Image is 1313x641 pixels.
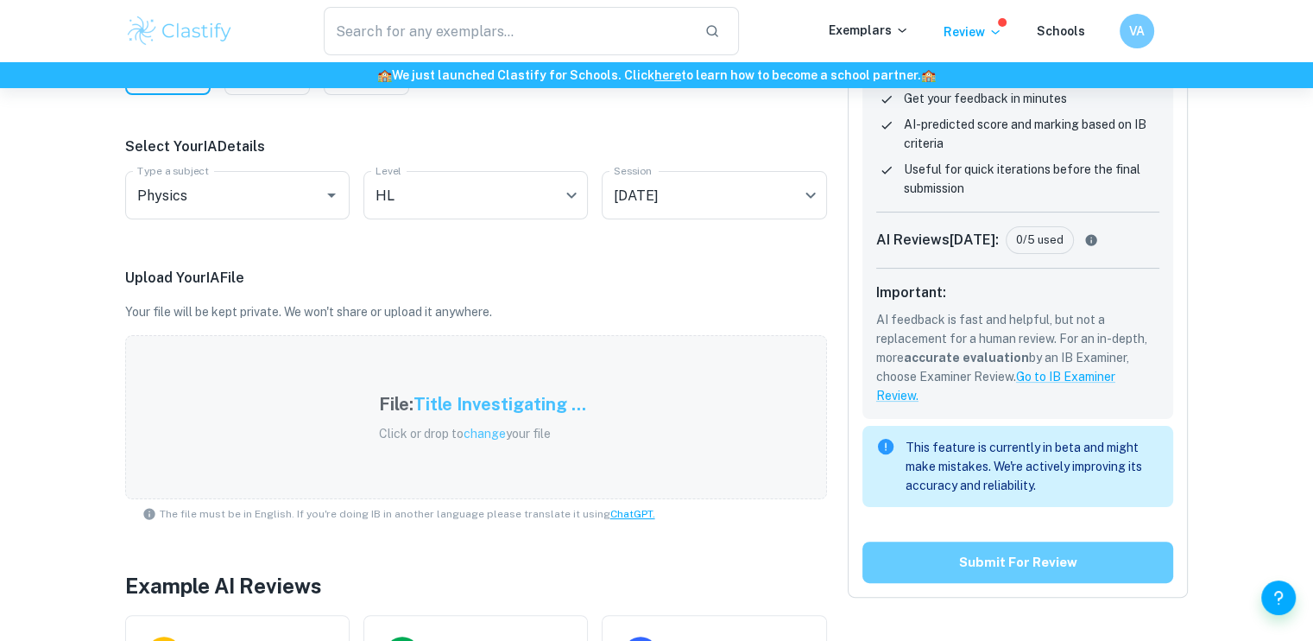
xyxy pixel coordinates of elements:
[862,542,1174,583] button: Submit for review
[464,427,506,441] span: change
[829,21,909,40] p: Exemplars
[319,183,344,207] button: Open
[377,68,392,82] span: 🏫
[1007,232,1073,249] span: 0/5 used
[904,351,1029,365] b: accurate evaluation
[125,14,235,48] img: Clastify logo
[376,163,401,178] label: Level
[904,89,1067,108] p: Get your feedback in minutes
[125,570,827,601] h4: Example AI Reviews
[654,68,681,82] a: here
[904,160,1160,198] p: Useful for quick iterations before the final submission
[876,310,1160,405] p: AI feedback is fast and helpful, but not a replacement for a human review. For an in-depth, more ...
[1127,22,1146,41] h6: VA
[125,268,827,289] p: Upload Your IA File
[876,230,999,251] h6: AI Reviews [DATE] :
[125,302,827,321] p: Your file will be kept private. We won't share or upload it anywhere.
[876,282,1160,303] h6: Important:
[363,171,588,219] div: HL
[602,171,826,219] div: [DATE]
[906,431,1160,502] div: This feature is currently in beta and might make mistakes. We're actively improving its accuracy ...
[944,22,1002,41] p: Review
[3,66,1310,85] h6: We just launched Clastify for Schools. Click to learn how to become a school partner.
[379,391,413,417] h5: File:
[1261,581,1296,615] button: Help and Feedback
[413,391,586,417] h5: Title Investigating ...
[904,115,1160,153] p: AI-predicted score and marking based on IB criteria
[324,7,691,55] input: Search for any exemplars...
[1120,14,1154,48] button: VA
[610,508,655,520] a: ChatGPT.
[160,506,655,522] span: The file must be in English. If you're doing IB in another language please translate it using
[1037,24,1085,38] a: Schools
[921,68,936,82] span: 🏫
[125,136,827,157] p: Select Your IA Details
[1081,233,1102,247] svg: Currently AI Markings are limited at 5 per day and 50 per month. The limits will increase as we s...
[614,163,652,178] label: Session
[379,424,586,443] p: Click or drop to your file
[137,163,209,178] label: Type a subject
